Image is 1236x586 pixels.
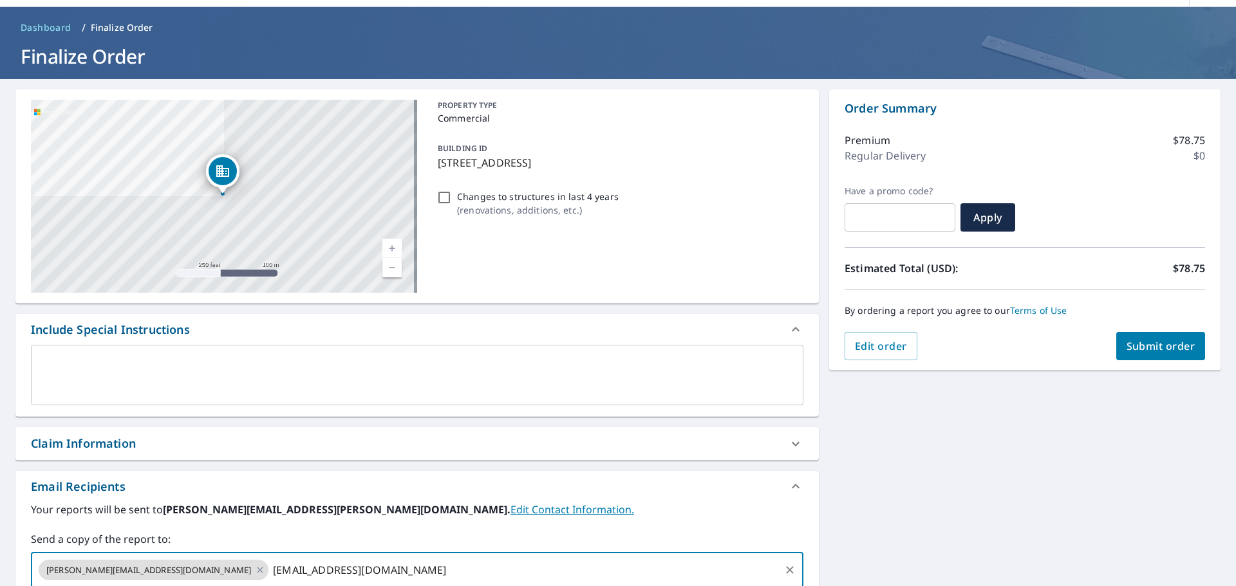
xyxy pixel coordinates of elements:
nav: breadcrumb [15,17,1221,38]
div: Include Special Instructions [15,314,819,345]
label: Send a copy of the report to: [31,531,803,547]
p: Commercial [438,111,798,125]
p: Premium [845,133,890,148]
div: Dropped pin, building 1, Commercial property, 681765 Waikoloa Rd Waikoloa, HI 96738 [206,154,239,194]
a: EditContactInfo [510,502,634,517]
p: BUILDING ID [438,143,487,154]
span: Submit order [1127,339,1195,353]
p: [STREET_ADDRESS] [438,155,798,170]
b: [PERSON_NAME][EMAIL_ADDRESS][PERSON_NAME][DOMAIN_NAME]. [163,502,510,517]
p: By ordering a report you agree to our [845,305,1205,316]
a: Current Level 17, Zoom In [382,239,402,258]
p: Changes to structures in last 4 years [457,190,619,203]
button: Submit order [1116,332,1206,360]
label: Your reports will be sent to [31,502,803,517]
a: Dashboard [15,17,77,38]
li: / [82,20,86,35]
p: Order Summary [845,100,1205,117]
span: [PERSON_NAME][EMAIL_ADDRESS][DOMAIN_NAME] [39,564,259,576]
div: Include Special Instructions [31,321,190,338]
p: $78.75 [1173,133,1205,148]
a: Terms of Use [1010,304,1067,316]
p: $0 [1194,148,1205,163]
div: Claim Information [31,435,136,452]
p: Regular Delivery [845,148,926,163]
p: ( renovations, additions, etc. ) [457,203,619,217]
button: Clear [781,561,799,579]
p: PROPERTY TYPE [438,100,798,111]
span: Edit order [855,339,907,353]
p: Estimated Total (USD): [845,261,1025,276]
div: [PERSON_NAME][EMAIL_ADDRESS][DOMAIN_NAME] [39,560,268,580]
a: Current Level 17, Zoom Out [382,258,402,277]
span: Dashboard [21,21,71,34]
span: Apply [971,210,1005,224]
p: $78.75 [1173,261,1205,276]
button: Edit order [845,332,917,360]
p: Finalize Order [91,21,153,34]
div: Claim Information [15,427,819,460]
button: Apply [960,203,1015,232]
label: Have a promo code? [845,185,955,197]
div: Email Recipients [31,478,126,495]
h1: Finalize Order [15,43,1221,69]
div: Email Recipients [15,471,819,502]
